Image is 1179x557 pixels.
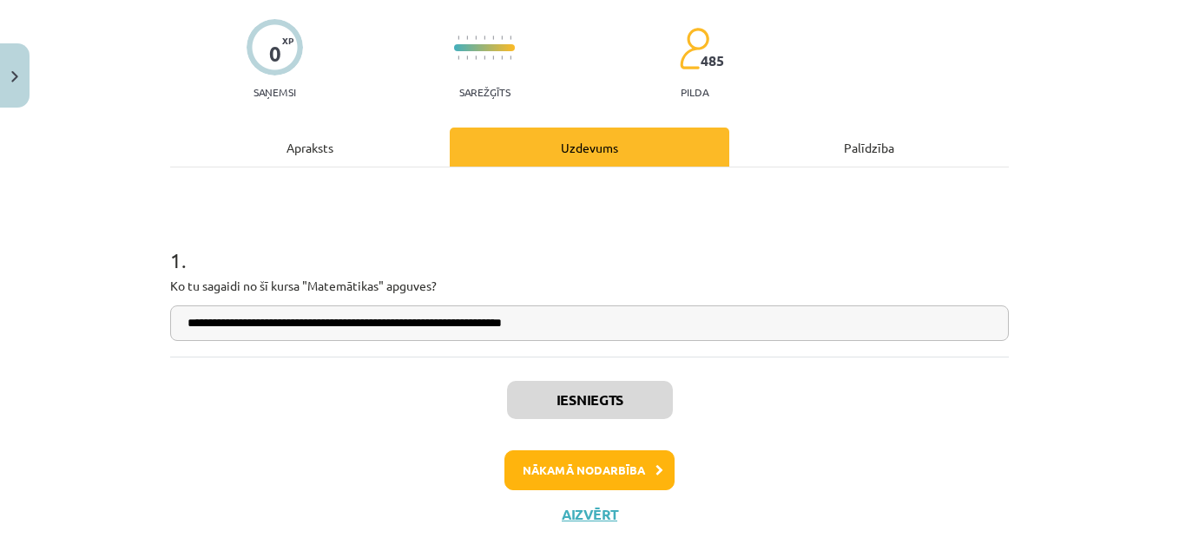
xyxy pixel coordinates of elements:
[450,128,729,167] div: Uzdevums
[501,36,503,40] img: icon-short-line-57e1e144782c952c97e751825c79c345078a6d821885a25fce030b3d8c18986b.svg
[681,86,708,98] p: pilda
[501,56,503,60] img: icon-short-line-57e1e144782c952c97e751825c79c345078a6d821885a25fce030b3d8c18986b.svg
[484,36,485,40] img: icon-short-line-57e1e144782c952c97e751825c79c345078a6d821885a25fce030b3d8c18986b.svg
[557,506,622,523] button: Aizvērt
[504,450,675,490] button: Nākamā nodarbība
[458,36,459,40] img: icon-short-line-57e1e144782c952c97e751825c79c345078a6d821885a25fce030b3d8c18986b.svg
[282,36,293,45] span: XP
[507,381,673,419] button: Iesniegts
[679,27,709,70] img: students-c634bb4e5e11cddfef0936a35e636f08e4e9abd3cc4e673bd6f9a4125e45ecb1.svg
[11,71,18,82] img: icon-close-lesson-0947bae3869378f0d4975bcd49f059093ad1ed9edebbc8119c70593378902aed.svg
[475,56,477,60] img: icon-short-line-57e1e144782c952c97e751825c79c345078a6d821885a25fce030b3d8c18986b.svg
[492,56,494,60] img: icon-short-line-57e1e144782c952c97e751825c79c345078a6d821885a25fce030b3d8c18986b.svg
[492,36,494,40] img: icon-short-line-57e1e144782c952c97e751825c79c345078a6d821885a25fce030b3d8c18986b.svg
[459,86,510,98] p: Sarežģīts
[170,277,1009,295] p: Ko tu sagaidi no šī kursa "Matemātikas" apguves?
[475,36,477,40] img: icon-short-line-57e1e144782c952c97e751825c79c345078a6d821885a25fce030b3d8c18986b.svg
[269,42,281,66] div: 0
[510,36,511,40] img: icon-short-line-57e1e144782c952c97e751825c79c345078a6d821885a25fce030b3d8c18986b.svg
[510,56,511,60] img: icon-short-line-57e1e144782c952c97e751825c79c345078a6d821885a25fce030b3d8c18986b.svg
[170,128,450,167] div: Apraksts
[458,56,459,60] img: icon-short-line-57e1e144782c952c97e751825c79c345078a6d821885a25fce030b3d8c18986b.svg
[247,86,303,98] p: Saņemsi
[484,56,485,60] img: icon-short-line-57e1e144782c952c97e751825c79c345078a6d821885a25fce030b3d8c18986b.svg
[729,128,1009,167] div: Palīdzība
[170,218,1009,272] h1: 1 .
[466,36,468,40] img: icon-short-line-57e1e144782c952c97e751825c79c345078a6d821885a25fce030b3d8c18986b.svg
[701,53,724,69] span: 485
[466,56,468,60] img: icon-short-line-57e1e144782c952c97e751825c79c345078a6d821885a25fce030b3d8c18986b.svg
